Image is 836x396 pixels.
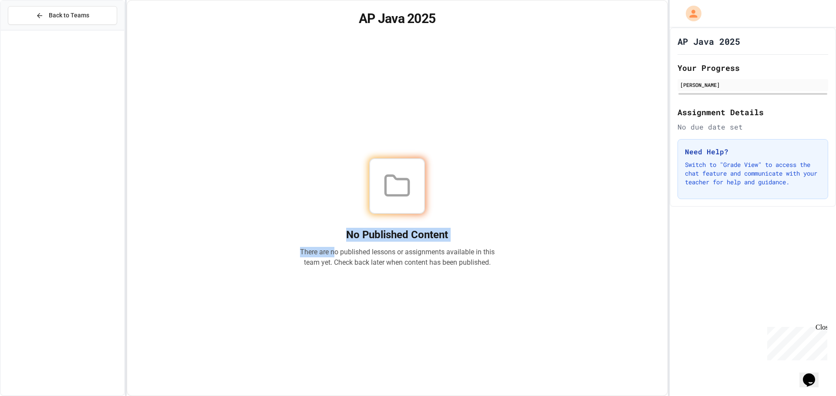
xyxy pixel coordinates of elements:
[678,35,740,47] h1: AP Java 2025
[678,122,828,132] div: No due date set
[49,11,89,20] span: Back to Teams
[764,323,827,360] iframe: chat widget
[799,361,827,387] iframe: chat widget
[8,6,117,25] button: Back to Teams
[685,146,821,157] h3: Need Help?
[3,3,60,55] div: Chat with us now!Close
[678,62,828,74] h2: Your Progress
[138,11,657,27] h1: AP Java 2025
[677,3,704,23] div: My Account
[678,106,828,118] h2: Assignment Details
[300,247,495,268] p: There are no published lessons or assignments available in this team yet. Check back later when c...
[685,160,821,186] p: Switch to "Grade View" to access the chat feature and communicate with your teacher for help and ...
[300,228,495,242] h2: No Published Content
[680,81,826,89] div: [PERSON_NAME]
